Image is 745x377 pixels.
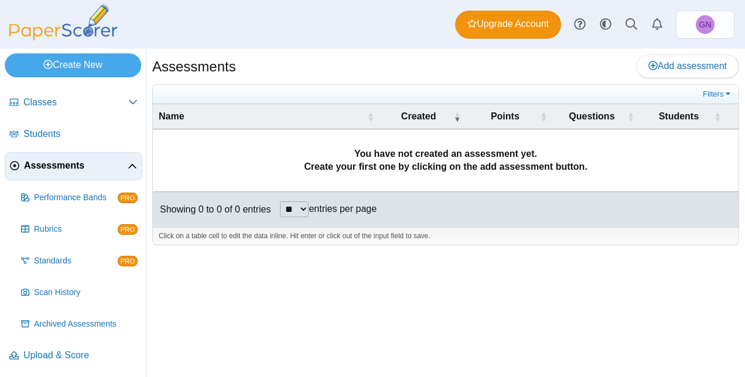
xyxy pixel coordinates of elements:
a: Filters [700,88,736,100]
span: Upload & Score [23,349,138,362]
a: Upload & Score [5,342,142,370]
h1: Assessments [152,57,236,77]
span: Created : Activate to remove sorting [454,111,461,122]
label: entries per page [309,204,377,214]
span: Created [386,110,452,123]
span: Add assessment [648,61,727,71]
span: Upgrade Account [467,18,549,30]
span: Name : Activate to sort [367,111,374,122]
b: You have not created an assessment yet. Create your first one by clicking on the add assessment b... [304,149,587,172]
a: Gayle Nugent [676,11,734,39]
span: Performance Bands [34,192,118,204]
span: Students [23,128,138,140]
a: Assessments [5,152,142,180]
span: Name [159,110,365,123]
span: Assessments [24,159,128,172]
a: Alerts [644,12,670,37]
span: Points [473,110,538,123]
a: Standards PRO [16,247,142,275]
span: Students [646,110,712,123]
span: Students : Activate to sort [714,111,721,122]
span: Rubrics [34,224,118,235]
span: Standards [34,255,118,267]
span: Gayle Nugent [696,15,715,34]
span: PRO [118,256,138,266]
a: Archived Assessments [16,310,142,338]
span: Gayle Nugent [699,20,712,29]
span: PRO [118,193,138,203]
span: Scan History [34,287,138,299]
span: Classes [23,96,128,109]
span: Archived Assessments [34,318,138,330]
span: PRO [118,224,138,235]
span: Questions : Activate to sort [627,111,634,122]
a: Rubrics PRO [16,215,142,244]
a: Students [5,121,142,149]
div: Click on a table cell to edit the data inline. Hit enter or click out of the input field to save. [153,227,739,245]
a: Scan History [16,279,142,307]
a: Upgrade Account [455,11,561,39]
span: Questions [559,110,625,123]
a: Add assessment [636,54,739,78]
span: Points : Activate to sort [540,111,547,122]
a: PaperScorer [5,32,122,42]
div: Showing 0 to 0 of 0 entries [153,192,271,227]
a: Classes [5,89,142,117]
a: Performance Bands PRO [16,184,142,212]
img: PaperScorer [5,5,122,40]
a: Create New [5,53,141,77]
